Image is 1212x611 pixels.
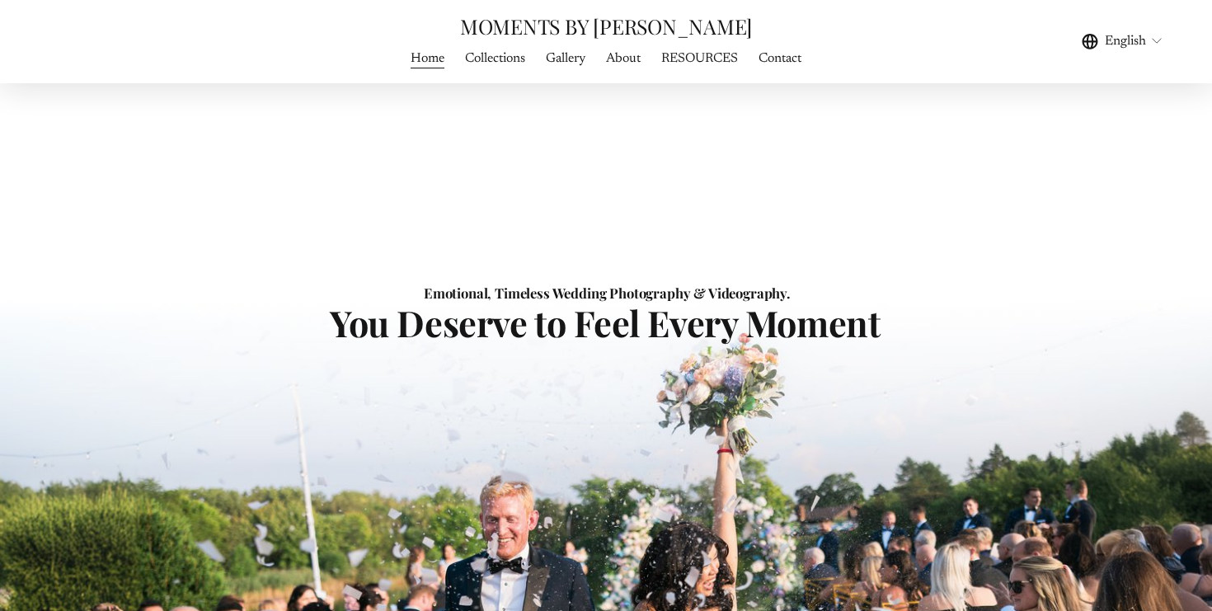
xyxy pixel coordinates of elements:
a: Home [411,47,444,69]
a: MOMENTS BY [PERSON_NAME] [460,12,752,40]
a: Collections [465,47,525,69]
span: Gallery [546,49,585,68]
strong: You Deserve to Feel Every Moment [330,298,880,346]
a: RESOURCES [661,47,738,69]
div: language picker [1082,31,1164,53]
a: Contact [759,47,801,69]
strong: Emotional, Timeless Wedding Photography & Videography. [424,284,790,302]
a: About [606,47,641,69]
a: folder dropdown [546,47,585,69]
span: English [1105,31,1146,51]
